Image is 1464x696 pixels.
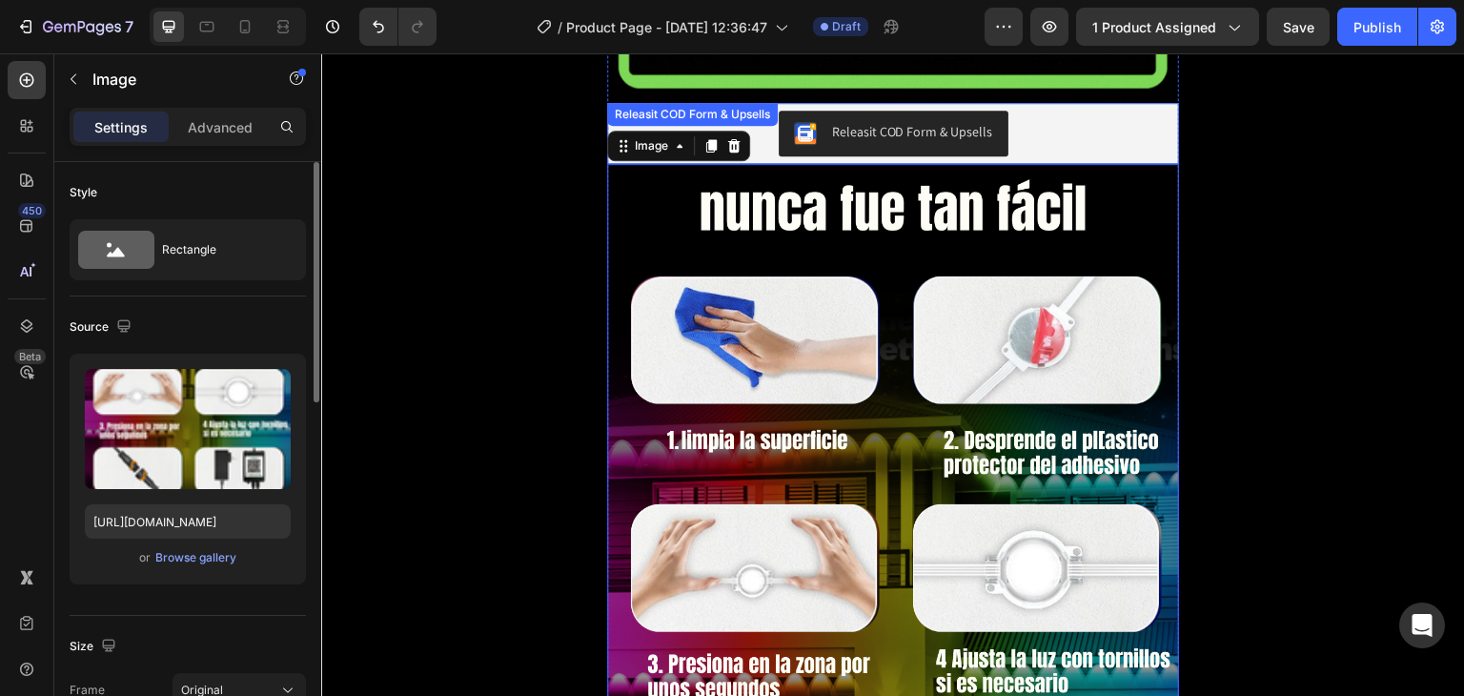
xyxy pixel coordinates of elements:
span: 1 product assigned [1092,17,1216,37]
div: Releasit COD Form & Upsells [511,69,672,89]
input: https://example.com/image.jpg [85,504,291,539]
div: Open Intercom Messenger [1399,603,1445,648]
p: Image [92,68,254,91]
button: 1 product assigned [1076,8,1259,46]
div: Image [310,84,351,101]
span: Save [1283,19,1314,35]
div: Browse gallery [155,549,236,566]
div: Size [70,634,120,660]
img: preview-image [85,369,291,489]
div: Beta [14,349,46,364]
button: Save [1267,8,1330,46]
div: Releasit COD Form & Upsells [290,52,453,70]
p: Settings [94,117,148,137]
button: 7 [8,8,142,46]
p: 7 [125,15,133,38]
button: Publish [1337,8,1417,46]
p: Advanced [188,117,253,137]
iframe: Design area [321,53,1464,696]
div: Source [70,315,135,340]
div: Publish [1353,17,1401,37]
img: CKKYs5695_ICEAE=.webp [473,69,496,92]
span: or [139,546,151,569]
div: Rectangle [162,228,278,272]
div: Style [70,184,97,201]
div: 450 [18,203,46,218]
span: Product Page - [DATE] 12:36:47 [566,17,767,37]
button: Releasit COD Form & Upsells [457,57,687,103]
button: Browse gallery [154,548,237,567]
span: Draft [832,18,861,35]
span: / [558,17,562,37]
div: Undo/Redo [359,8,437,46]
